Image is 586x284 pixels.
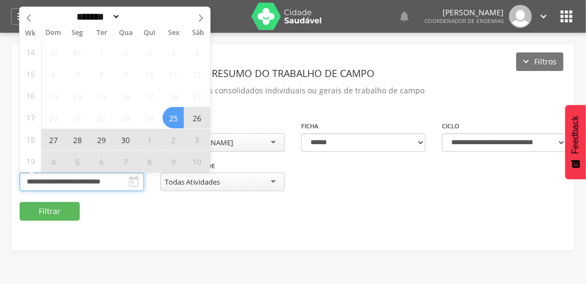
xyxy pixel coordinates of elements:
p: Gere resumos consolidados individuais ou gerais de trabalho de campo [20,83,566,98]
span: Abril 24, 2025 [139,107,160,128]
button: Filtrar [20,202,80,221]
i:  [398,10,411,23]
select: Month [73,11,121,22]
span: Março 30, 2025 [43,42,64,63]
span: Maio 4, 2025 [43,151,64,172]
span: 17 [26,107,35,128]
button: Filtros [516,52,564,71]
span: Abril 8, 2025 [91,63,112,85]
span: Abril 15, 2025 [91,85,112,106]
span: Abril 3, 2025 [139,42,160,63]
span: Seg [65,29,89,37]
span: 15 [26,63,35,85]
span: Abril 17, 2025 [139,85,160,106]
span: Abril 4, 2025 [163,42,184,63]
span: Maio 8, 2025 [139,151,160,172]
span: 16 [26,85,35,106]
i:  [558,8,575,25]
span: Maio 10, 2025 [187,151,208,172]
span: Sáb [186,29,210,37]
span: 19 [26,151,35,172]
label: Ficha [301,122,318,131]
span: Abril 10, 2025 [139,63,160,85]
span: Abril 6, 2025 [43,63,64,85]
span: Feedback [571,116,581,154]
span: Maio 7, 2025 [115,151,136,172]
span: Coordenador de Endemias [424,17,504,25]
span: Abril 5, 2025 [187,42,208,63]
span: Abril 19, 2025 [187,85,208,106]
span: Abril 13, 2025 [43,85,64,106]
header: Resumo do Trabalho de Campo [20,63,566,83]
span: Abril 16, 2025 [115,85,136,106]
label: Ciclo [442,122,459,131]
span: Maio 3, 2025 [187,129,208,150]
button: Feedback - Mostrar pesquisa [565,105,586,179]
span: Abril 22, 2025 [91,107,112,128]
span: Abril 29, 2025 [91,129,112,150]
a:  [398,5,411,28]
p: [PERSON_NAME] [424,9,504,16]
span: Abril 2, 2025 [115,42,136,63]
span: Abril 7, 2025 [67,63,88,85]
input: Year [121,11,157,22]
span: 18 [26,129,35,150]
span: Abril 1, 2025 [91,42,112,63]
span: Dom [41,29,65,37]
span: Abril 28, 2025 [67,129,88,150]
span: Abril 14, 2025 [67,85,88,106]
span: Abril 25, 2025 [163,107,184,128]
a:  [537,5,549,28]
span: Abril 30, 2025 [115,129,136,150]
span: Abril 18, 2025 [163,85,184,106]
span: Abril 12, 2025 [187,63,208,85]
span: Abril 26, 2025 [187,107,208,128]
span: Sex [162,29,186,37]
span: Ter [89,29,113,37]
span: Março 31, 2025 [67,42,88,63]
i:  [16,10,29,23]
span: Qui [137,29,162,37]
span: Maio 6, 2025 [91,151,112,172]
span: Maio 5, 2025 [67,151,88,172]
i:  [537,10,549,22]
span: Abril 9, 2025 [115,63,136,85]
span: Maio 9, 2025 [163,151,184,172]
span: Abril 23, 2025 [115,107,136,128]
span: Abril 27, 2025 [43,129,64,150]
span: 14 [26,42,35,63]
div: Todas Atividades [165,177,220,187]
i:  [127,175,140,188]
a:  [11,8,34,25]
span: Maio 2, 2025 [163,129,184,150]
span: Wk [20,26,41,41]
span: Abril 11, 2025 [163,63,184,85]
span: Maio 1, 2025 [139,129,160,150]
span: Abril 21, 2025 [67,107,88,128]
span: Abril 20, 2025 [43,107,64,128]
span: Qua [113,29,137,37]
